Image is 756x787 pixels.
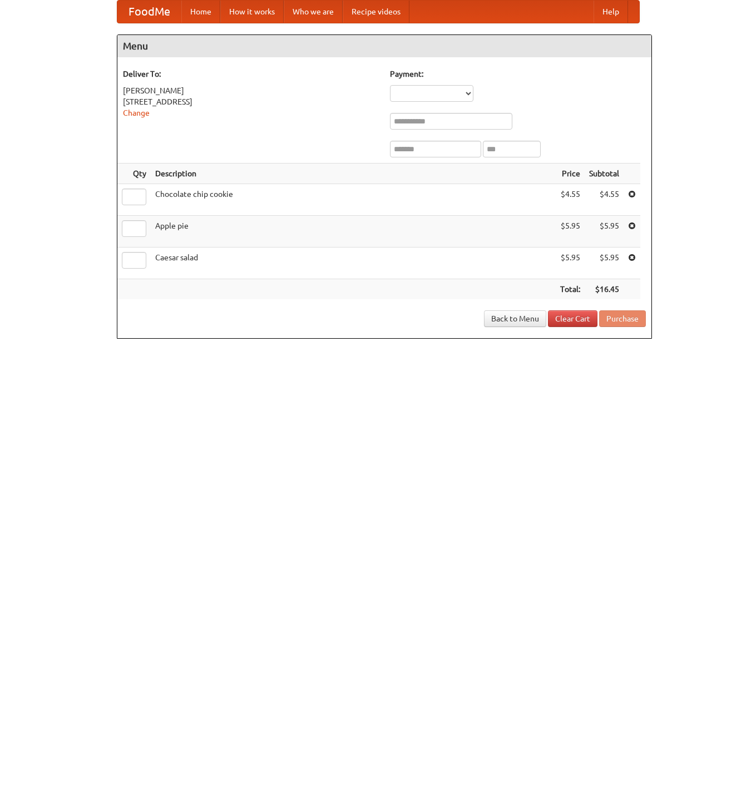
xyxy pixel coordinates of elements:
[594,1,628,23] a: Help
[585,216,624,248] td: $5.95
[556,279,585,300] th: Total:
[151,248,556,279] td: Caesar salad
[585,184,624,216] td: $4.55
[151,184,556,216] td: Chocolate chip cookie
[585,248,624,279] td: $5.95
[151,164,556,184] th: Description
[117,164,151,184] th: Qty
[117,1,181,23] a: FoodMe
[284,1,343,23] a: Who we are
[123,68,379,80] h5: Deliver To:
[585,164,624,184] th: Subtotal
[181,1,220,23] a: Home
[220,1,284,23] a: How it works
[599,310,646,327] button: Purchase
[117,35,651,57] h4: Menu
[390,68,646,80] h5: Payment:
[343,1,409,23] a: Recipe videos
[123,96,379,107] div: [STREET_ADDRESS]
[556,248,585,279] td: $5.95
[556,216,585,248] td: $5.95
[556,164,585,184] th: Price
[123,85,379,96] div: [PERSON_NAME]
[484,310,546,327] a: Back to Menu
[556,184,585,216] td: $4.55
[151,216,556,248] td: Apple pie
[585,279,624,300] th: $16.45
[548,310,597,327] a: Clear Cart
[123,108,150,117] a: Change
